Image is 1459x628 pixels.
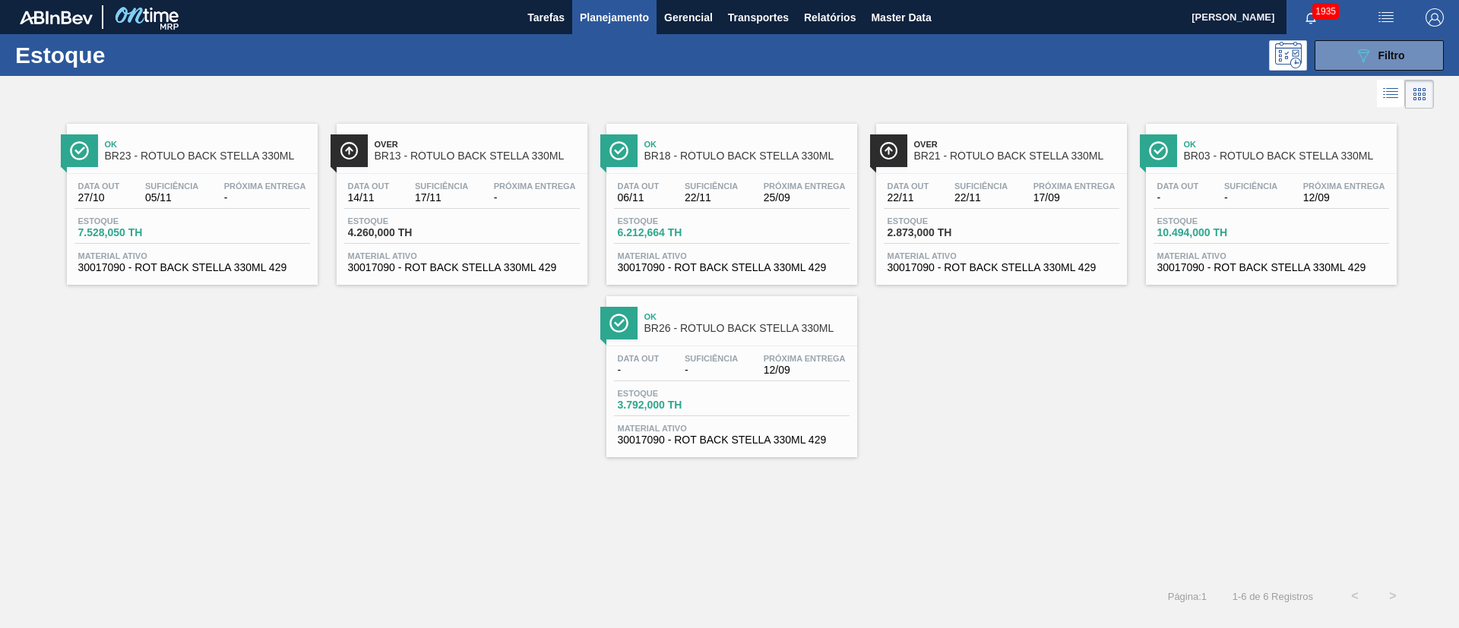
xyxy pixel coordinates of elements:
[1184,150,1389,162] span: BR03 - RÓTULO BACK STELLA 330ML
[609,141,628,160] img: Ícone
[888,227,994,238] span: 2.873,000 TH
[348,192,390,204] span: 14/11
[1378,49,1405,62] span: Filtro
[914,140,1119,149] span: Over
[879,141,898,160] img: Ícone
[888,262,1116,273] span: 30017090 - ROT BACK STELLA 330ML 429
[224,192,306,204] span: -
[888,181,929,191] span: Data out
[1303,192,1385,204] span: 12/09
[954,181,1008,191] span: Suficiência
[618,434,846,446] span: 30017090 - ROT BACK STELLA 330ML 429
[954,192,1008,204] span: 22/11
[415,192,468,204] span: 17/11
[105,150,310,162] span: BR23 - RÓTULO BACK STELLA 330ML
[375,150,580,162] span: BR13 - RÓTULO BACK STELLA 330ML
[764,192,846,204] span: 25/09
[618,399,724,411] span: 3.792,000 TH
[804,8,856,27] span: Relatórios
[764,354,846,363] span: Próxima Entrega
[618,354,660,363] span: Data out
[865,112,1135,285] a: ÍconeOverBR21 - RÓTULO BACK STELLA 330MLData out22/11Suficiência22/11Próxima Entrega17/09Estoque2...
[1033,181,1116,191] span: Próxima Entrega
[1157,251,1385,260] span: Material ativo
[1184,140,1389,149] span: Ok
[494,181,576,191] span: Próxima Entrega
[764,181,846,191] span: Próxima Entrega
[20,11,93,24] img: TNhmsLtSVTkK8tSr43FrP2fwEKptu5GPRR3wAAAABJRU5ErkJggg==
[609,314,628,333] img: Ícone
[618,364,660,376] span: -
[618,424,846,433] span: Material ativo
[415,181,468,191] span: Suficiência
[888,251,1116,260] span: Material ativo
[1287,7,1335,28] button: Notificações
[70,141,89,160] img: Ícone
[1312,3,1339,20] span: 1935
[644,150,850,162] span: BR18 - RÓTULO BACK STELLA 330ML
[1157,181,1199,191] span: Data out
[1033,192,1116,204] span: 17/09
[618,227,724,238] span: 6.212,664 TH
[644,323,850,334] span: BR26 - RÓTULO BACK STELLA 330ML
[764,364,846,376] span: 12/09
[644,140,850,149] span: Ok
[348,251,576,260] span: Material ativo
[1315,40,1444,71] button: Filtro
[325,112,595,285] a: ÍconeOverBR13 - RÓTULO BACK STELLA 330MLData out14/11Suficiência17/11Próxima Entrega-Estoque4.260...
[375,140,580,149] span: Over
[871,8,931,27] span: Master Data
[1336,577,1374,615] button: <
[145,192,198,204] span: 05/11
[888,216,994,226] span: Estoque
[1269,40,1307,71] div: Pogramando: nenhum usuário selecionado
[1157,227,1264,238] span: 10.494,000 TH
[78,262,306,273] span: 30017090 - ROT BACK STELLA 330ML 429
[348,227,454,238] span: 4.260,000 TH
[1135,112,1404,285] a: ÍconeOkBR03 - RÓTULO BACK STELLA 330MLData out-Suficiência-Próxima Entrega12/09Estoque10.494,000 ...
[685,364,738,376] span: -
[1168,591,1207,602] span: Página : 1
[348,262,576,273] span: 30017090 - ROT BACK STELLA 330ML 429
[1377,80,1405,109] div: Visão em Lista
[618,216,724,226] span: Estoque
[685,181,738,191] span: Suficiência
[145,181,198,191] span: Suficiência
[914,150,1119,162] span: BR21 - RÓTULO BACK STELLA 330ML
[340,141,359,160] img: Ícone
[78,227,185,238] span: 7.528,050 TH
[1405,80,1434,109] div: Visão em Cards
[1157,216,1264,226] span: Estoque
[595,112,865,285] a: ÍconeOkBR18 - RÓTULO BACK STELLA 330MLData out06/11Suficiência22/11Próxima Entrega25/09Estoque6.2...
[580,8,649,27] span: Planejamento
[494,192,576,204] span: -
[78,181,120,191] span: Data out
[348,216,454,226] span: Estoque
[348,181,390,191] span: Data out
[618,192,660,204] span: 06/11
[888,192,929,204] span: 22/11
[1157,192,1199,204] span: -
[664,8,713,27] span: Gerencial
[105,140,310,149] span: Ok
[728,8,789,27] span: Transportes
[78,251,306,260] span: Material ativo
[1426,8,1444,27] img: Logout
[618,389,724,398] span: Estoque
[1377,8,1395,27] img: userActions
[55,112,325,285] a: ÍconeOkBR23 - RÓTULO BACK STELLA 330MLData out27/10Suficiência05/11Próxima Entrega-Estoque7.528,0...
[1374,577,1412,615] button: >
[527,8,565,27] span: Tarefas
[1303,181,1385,191] span: Próxima Entrega
[1230,591,1313,602] span: 1 - 6 de 6 Registros
[685,192,738,204] span: 22/11
[78,216,185,226] span: Estoque
[1157,262,1385,273] span: 30017090 - ROT BACK STELLA 330ML 429
[685,354,738,363] span: Suficiência
[644,312,850,321] span: Ok
[1149,141,1168,160] img: Ícone
[78,192,120,204] span: 27/10
[618,181,660,191] span: Data out
[618,251,846,260] span: Material ativo
[618,262,846,273] span: 30017090 - ROT BACK STELLA 330ML 429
